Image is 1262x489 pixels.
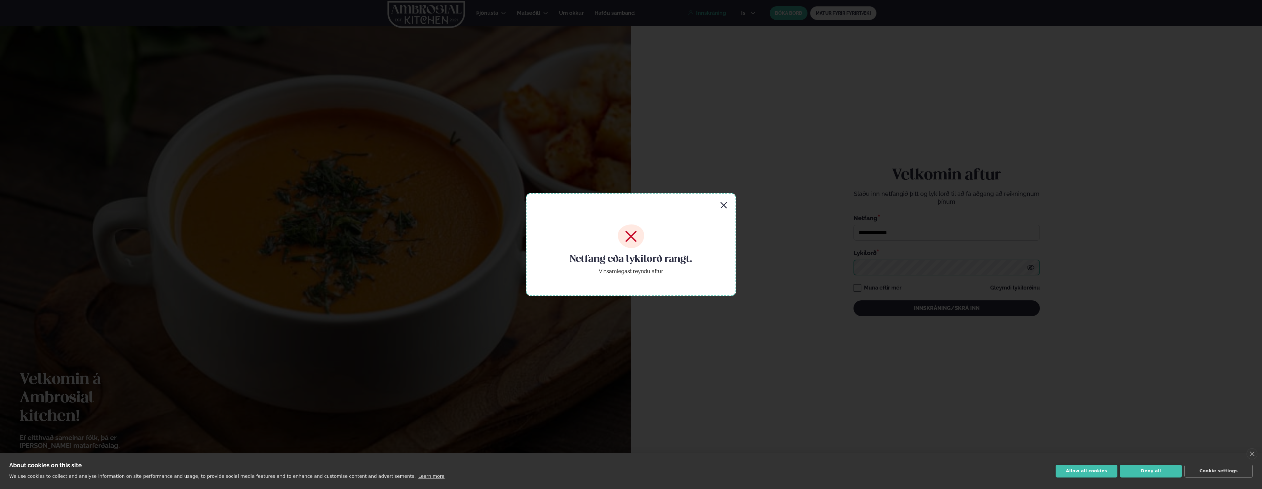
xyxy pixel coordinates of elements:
[1247,448,1257,459] a: close
[570,253,692,266] h4: Netfang eða lykilorð rangt.
[9,474,416,479] p: We use cookies to collect and analyse information on site performance and usage, to provide socia...
[9,462,82,469] strong: About cookies on this site
[1056,465,1117,477] button: Allow all cookies
[1120,465,1182,477] button: Deny all
[599,268,663,274] div: Vinsamlegast reyndu aftur
[1184,465,1253,477] button: Cookie settings
[418,474,445,479] a: Learn more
